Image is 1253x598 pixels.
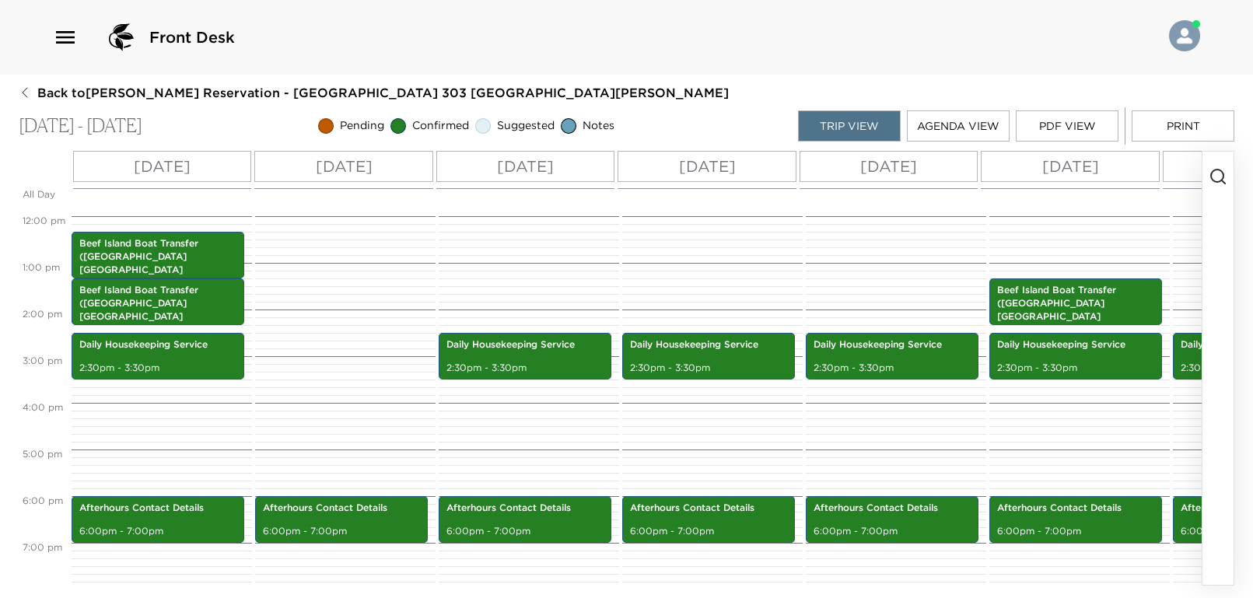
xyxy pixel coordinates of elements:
[37,84,729,101] span: Back to [PERSON_NAME] Reservation - [GEOGRAPHIC_DATA] 303 [GEOGRAPHIC_DATA][PERSON_NAME]
[19,448,66,460] span: 5:00 PM
[1169,20,1200,51] img: User
[446,362,604,375] p: 2:30pm - 3:30pm
[806,496,978,543] div: Afterhours Contact Details6:00pm - 7:00pm
[814,362,971,375] p: 2:30pm - 3:30pm
[19,401,67,413] span: 4:00 PM
[412,118,469,134] span: Confirmed
[1016,110,1118,142] button: PDF View
[439,496,611,543] div: Afterhours Contact Details6:00pm - 7:00pm
[630,362,787,375] p: 2:30pm - 3:30pm
[72,496,244,543] div: Afterhours Contact Details6:00pm - 7:00pm
[997,362,1154,375] p: 2:30pm - 3:30pm
[19,355,66,366] span: 3:00 PM
[79,362,236,375] p: 2:30pm - 3:30pm
[19,115,142,138] p: [DATE] - [DATE]
[72,333,244,379] div: Daily Housekeeping Service2:30pm - 3:30pm
[263,525,420,538] p: 6:00pm - 7:00pm
[79,502,236,515] p: Afterhours Contact Details
[814,525,971,538] p: 6:00pm - 7:00pm
[989,278,1162,325] div: Beef Island Boat Transfer ([GEOGRAPHIC_DATA] [GEOGRAPHIC_DATA][PERSON_NAME]'s Ferry)- Matts Confi...
[630,338,787,351] p: Daily Housekeeping Service
[814,502,971,515] p: Afterhours Contact Details
[622,496,795,543] div: Afterhours Contact Details6:00pm - 7:00pm
[860,155,917,178] p: [DATE]
[254,151,433,182] button: [DATE]
[103,19,140,56] img: logo
[79,525,236,538] p: 6:00pm - 7:00pm
[79,338,236,351] p: Daily Housekeeping Service
[134,155,191,178] p: [DATE]
[907,110,1010,142] button: Agenda View
[583,118,614,134] span: Notes
[981,151,1160,182] button: [DATE]
[497,155,554,178] p: [DATE]
[997,502,1154,515] p: Afterhours Contact Details
[436,151,615,182] button: [DATE]
[255,496,428,543] div: Afterhours Contact Details6:00pm - 7:00pm
[989,333,1162,379] div: Daily Housekeeping Service2:30pm - 3:30pm
[72,278,244,325] div: Beef Island Boat Transfer ([GEOGRAPHIC_DATA] [GEOGRAPHIC_DATA][PERSON_NAME]'s Ferry)- [PERSON_NAME]
[997,525,1154,538] p: 6:00pm - 7:00pm
[814,338,971,351] p: Daily Housekeeping Service
[446,525,604,538] p: 6:00pm - 7:00pm
[1132,110,1234,142] button: Print
[800,151,978,182] button: [DATE]
[19,495,67,506] span: 6:00 PM
[997,284,1154,349] p: Beef Island Boat Transfer ([GEOGRAPHIC_DATA] [GEOGRAPHIC_DATA][PERSON_NAME]'s Ferry)- Matts Confi...
[263,502,420,515] p: Afterhours Contact Details
[997,338,1154,351] p: Daily Housekeeping Service
[446,502,604,515] p: Afterhours Contact Details
[19,261,64,273] span: 1:00 PM
[446,338,604,351] p: Daily Housekeeping Service
[497,118,555,134] span: Suggested
[19,84,729,101] button: Back to[PERSON_NAME] Reservation - [GEOGRAPHIC_DATA] 303 [GEOGRAPHIC_DATA][PERSON_NAME]
[79,284,236,349] p: Beef Island Boat Transfer ([GEOGRAPHIC_DATA] [GEOGRAPHIC_DATA][PERSON_NAME]'s Ferry)- [PERSON_NAME]
[806,333,978,379] div: Daily Housekeeping Service2:30pm - 3:30pm
[79,237,236,302] p: Beef Island Boat Transfer ([GEOGRAPHIC_DATA] [GEOGRAPHIC_DATA][PERSON_NAME]'s Ferry)- [PERSON_NAME]
[19,308,66,320] span: 2:00 PM
[679,155,736,178] p: [DATE]
[630,502,787,515] p: Afterhours Contact Details
[23,188,68,201] p: All Day
[340,118,384,134] span: Pending
[19,541,66,553] span: 7:00 PM
[72,232,244,278] div: Beef Island Boat Transfer ([GEOGRAPHIC_DATA] [GEOGRAPHIC_DATA][PERSON_NAME]'s Ferry)- [PERSON_NAME]
[316,155,373,178] p: [DATE]
[19,215,69,226] span: 12:00 PM
[989,496,1162,543] div: Afterhours Contact Details6:00pm - 7:00pm
[1042,155,1099,178] p: [DATE]
[73,151,252,182] button: [DATE]
[622,333,795,379] div: Daily Housekeeping Service2:30pm - 3:30pm
[618,151,796,182] button: [DATE]
[439,333,611,379] div: Daily Housekeeping Service2:30pm - 3:30pm
[630,525,787,538] p: 6:00pm - 7:00pm
[798,110,901,142] button: Trip View
[149,26,235,48] span: Front Desk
